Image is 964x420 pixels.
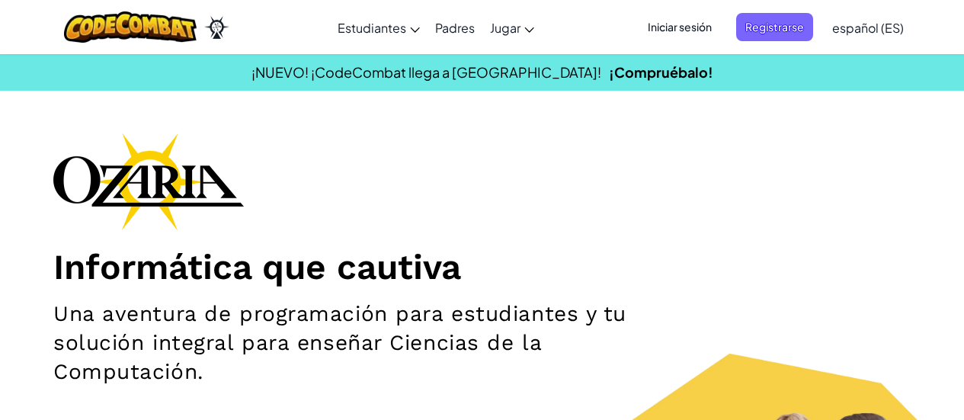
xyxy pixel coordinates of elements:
[53,133,244,230] img: Logotipo de la marca Ozaria
[64,11,197,43] img: Logotipo de CodeCombat
[736,13,813,41] button: Registrarse
[609,63,713,81] a: ¡Compruébalo!
[832,20,904,36] font: español (ES)
[435,20,475,36] font: Padres
[639,13,721,41] button: Iniciar sesión
[338,20,406,36] font: Estudiantes
[428,7,482,48] a: Padres
[330,7,428,48] a: Estudiantes
[53,246,461,287] font: Informática que cautiva
[251,63,601,81] font: ¡NUEVO! ¡CodeCombat llega a [GEOGRAPHIC_DATA]!
[825,7,911,48] a: español (ES)
[490,20,520,36] font: Jugar
[204,16,229,39] img: Ozaria
[648,20,712,34] font: Iniciar sesión
[482,7,542,48] a: Jugar
[745,20,804,34] font: Registrarse
[53,301,626,384] font: Una aventura de programación para estudiantes y tu solución integral para enseñar Ciencias de la ...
